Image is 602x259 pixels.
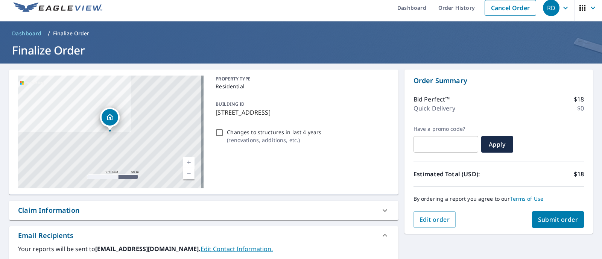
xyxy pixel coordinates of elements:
[413,104,455,113] p: Quick Delivery
[227,136,321,144] p: ( renovations, additions, etc. )
[481,136,513,153] button: Apply
[413,170,499,179] p: Estimated Total (USD):
[413,195,584,202] p: By ordering a report you agree to our
[201,245,273,253] a: EditContactInfo
[413,211,456,228] button: Edit order
[420,215,450,224] span: Edit order
[48,29,50,38] li: /
[413,126,478,132] label: Have a promo code?
[95,245,201,253] b: [EMAIL_ADDRESS][DOMAIN_NAME].
[12,30,42,37] span: Dashboard
[532,211,584,228] button: Submit order
[487,140,507,148] span: Apply
[510,195,544,202] a: Terms of Use
[9,201,398,220] div: Claim Information
[100,108,120,131] div: Dropped pin, building 1, Residential property, 5801 Goves Ln Jefferson City, MO 65101
[574,170,584,179] p: $18
[216,76,386,82] p: PROPERTY TYPE
[183,157,195,168] a: Current Level 17, Zoom In
[538,215,578,224] span: Submit order
[227,128,321,136] p: Changes to structures in last 4 years
[14,2,102,14] img: EV Logo
[53,30,90,37] p: Finalize Order
[18,205,79,215] div: Claim Information
[18,230,73,241] div: Email Recipients
[9,27,593,39] nav: breadcrumb
[18,244,389,253] label: Your reports will be sent to
[183,168,195,179] a: Current Level 17, Zoom Out
[574,95,584,104] p: $18
[9,27,45,39] a: Dashboard
[216,82,386,90] p: Residential
[413,95,450,104] p: Bid Perfect™
[216,108,386,117] p: [STREET_ADDRESS]
[413,76,584,86] p: Order Summary
[577,104,584,113] p: $0
[216,101,245,107] p: BUILDING ID
[9,42,593,58] h1: Finalize Order
[9,226,398,244] div: Email Recipients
